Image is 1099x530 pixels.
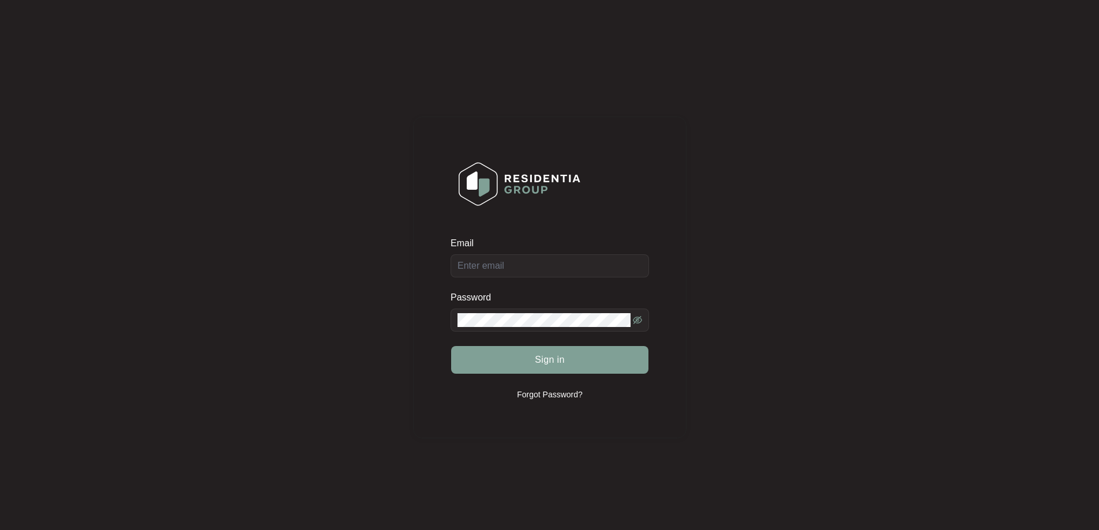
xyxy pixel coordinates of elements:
[451,155,588,213] img: Login Logo
[451,238,482,249] label: Email
[457,313,631,327] input: Password
[451,254,649,277] input: Email
[633,315,642,325] span: eye-invisible
[535,353,565,367] span: Sign in
[451,292,500,303] label: Password
[451,346,648,374] button: Sign in
[517,389,583,400] p: Forgot Password?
